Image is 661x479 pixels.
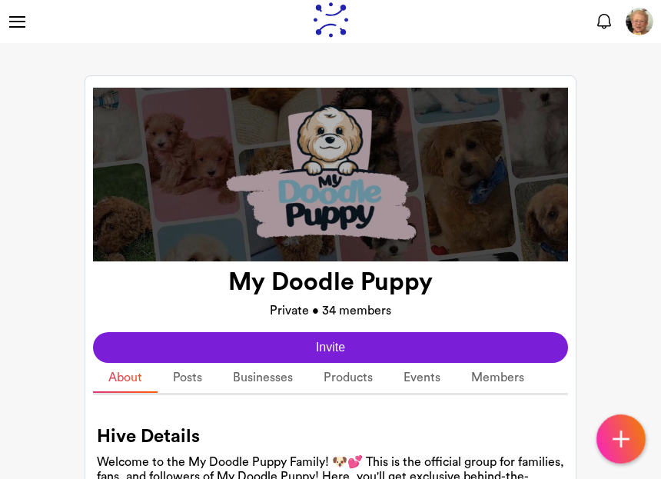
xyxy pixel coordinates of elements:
[456,363,540,393] a: Members
[608,426,634,452] img: icon-plus.svg
[158,363,218,393] a: Posts
[308,363,388,393] a: Products
[97,426,564,448] h2: Hive Details
[228,268,433,297] h1: My Doodle Puppy
[93,363,158,393] a: About
[218,363,308,393] a: Businesses
[313,2,349,38] img: logo
[270,301,391,320] p: Private • 34 members
[595,12,613,31] img: alert icon
[626,8,653,35] img: user avatar
[388,363,456,393] a: Events
[93,332,568,363] button: Invite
